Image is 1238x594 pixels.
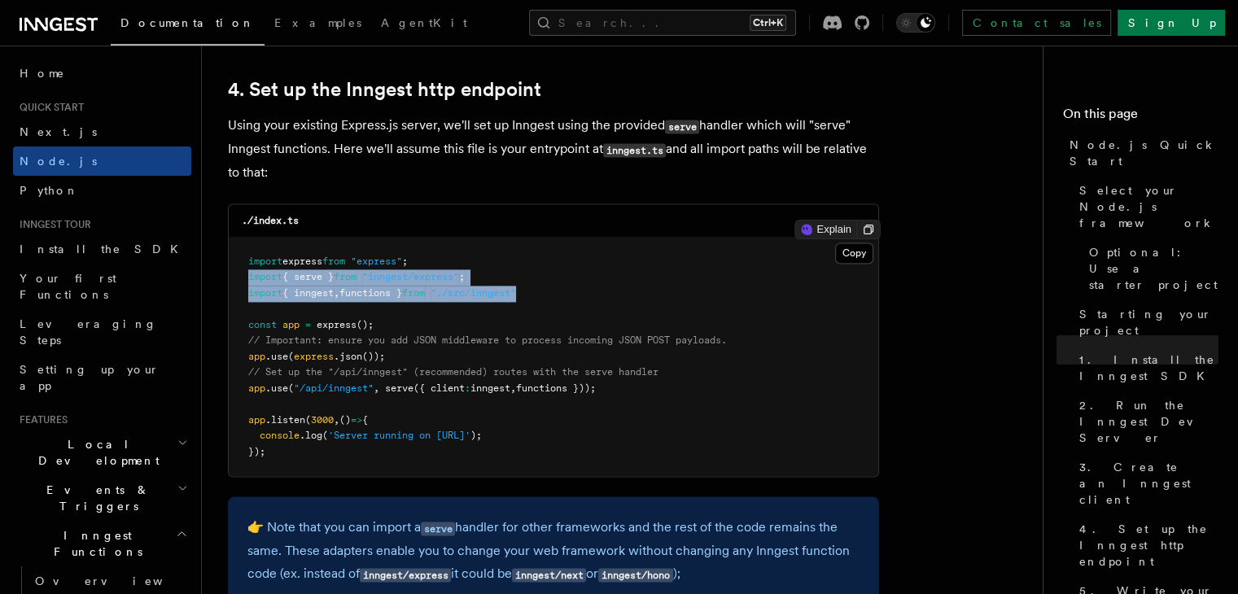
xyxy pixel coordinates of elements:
code: serve [421,522,455,535]
a: Contact sales [962,10,1111,36]
span: { [362,414,368,426]
span: "express" [351,256,402,267]
kbd: Ctrl+K [750,15,786,31]
span: Features [13,413,68,426]
span: express [317,319,357,330]
span: import [248,271,282,282]
code: serve [665,120,699,133]
span: Events & Triggers [13,482,177,514]
a: Optional: Use a starter project [1083,238,1218,299]
span: from [322,256,345,267]
span: .json [334,351,362,362]
span: Node.js [20,155,97,168]
span: "/api/inngest" [294,382,374,394]
span: { inngest [282,287,334,299]
a: Documentation [111,5,265,46]
span: express [282,256,322,267]
a: Node.js Quick Start [1063,130,1218,176]
span: .use [265,351,288,362]
h4: On this page [1063,104,1218,130]
code: inngest/hono [598,568,672,582]
span: Next.js [20,125,97,138]
span: () [339,414,351,426]
span: , [510,382,516,394]
a: AgentKit [371,5,477,44]
span: console [260,430,300,441]
a: Next.js [13,117,191,146]
span: Inngest tour [13,218,91,231]
span: ( [288,382,294,394]
span: Optional: Use a starter project [1089,244,1218,293]
span: AgentKit [381,16,467,29]
span: 3000 [311,414,334,426]
a: Sign Up [1118,10,1225,36]
button: Events & Triggers [13,475,191,521]
span: functions } [339,287,402,299]
span: }); [248,446,265,457]
a: Install the SDK [13,234,191,264]
span: , [374,382,379,394]
button: Toggle dark mode [896,13,935,33]
code: inngest.ts [603,143,666,157]
a: Starting your project [1073,299,1218,345]
span: , [334,414,339,426]
span: ( [322,430,328,441]
span: Inngest Functions [13,527,176,560]
span: const [248,319,277,330]
a: Setting up your app [13,355,191,400]
a: 3. Create an Inngest client [1073,452,1218,514]
code: ./index.ts [242,215,299,226]
a: Python [13,176,191,205]
span: Install the SDK [20,242,188,256]
span: inngest [470,382,510,394]
span: { serve } [282,271,334,282]
span: Starting your project [1079,306,1218,338]
code: inngest/next [512,568,586,582]
a: serve [421,519,455,535]
button: Inngest Functions [13,521,191,566]
span: Leveraging Steps [20,317,157,347]
span: ( [305,414,311,426]
span: // Important: ensure you add JSON middleware to process incoming JSON POST payloads. [248,334,727,346]
span: "inngest/express" [362,271,459,282]
span: Local Development [13,436,177,469]
span: import [248,287,282,299]
span: Overview [35,574,203,587]
button: Local Development [13,430,191,475]
a: Examples [265,5,371,44]
p: Using your existing Express.js server, we'll set up Inngest using the provided handler which will... [228,114,879,184]
span: app [248,382,265,394]
a: Select your Node.js framework [1073,176,1218,238]
button: Search...Ctrl+K [529,10,796,36]
span: => [351,414,362,426]
span: Your first Functions [20,272,116,301]
span: .log [300,430,322,441]
span: 2. Run the Inngest Dev Server [1079,397,1218,446]
span: = [305,319,311,330]
span: Setting up your app [20,363,160,392]
span: functions })); [516,382,596,394]
span: "./src/inngest" [431,287,516,299]
span: serve [385,382,413,394]
a: Leveraging Steps [13,309,191,355]
span: .listen [265,414,305,426]
span: ()); [362,351,385,362]
span: : [465,382,470,394]
span: ; [402,256,408,267]
span: .use [265,382,288,394]
span: , [334,287,339,299]
span: express [294,351,334,362]
span: ; [459,271,465,282]
a: 2. Run the Inngest Dev Server [1073,391,1218,452]
span: Home [20,65,65,81]
a: 4. Set up the Inngest http endpoint [1073,514,1218,576]
span: Python [20,184,79,197]
span: ); [470,430,482,441]
span: app [248,351,265,362]
code: inngest/express [360,568,451,582]
a: 4. Set up the Inngest http endpoint [228,78,541,101]
span: app [282,319,300,330]
p: 👉 Note that you can import a handler for other frameworks and the rest of the code remains the sa... [247,516,860,586]
span: from [402,287,425,299]
span: Select your Node.js framework [1079,182,1218,231]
